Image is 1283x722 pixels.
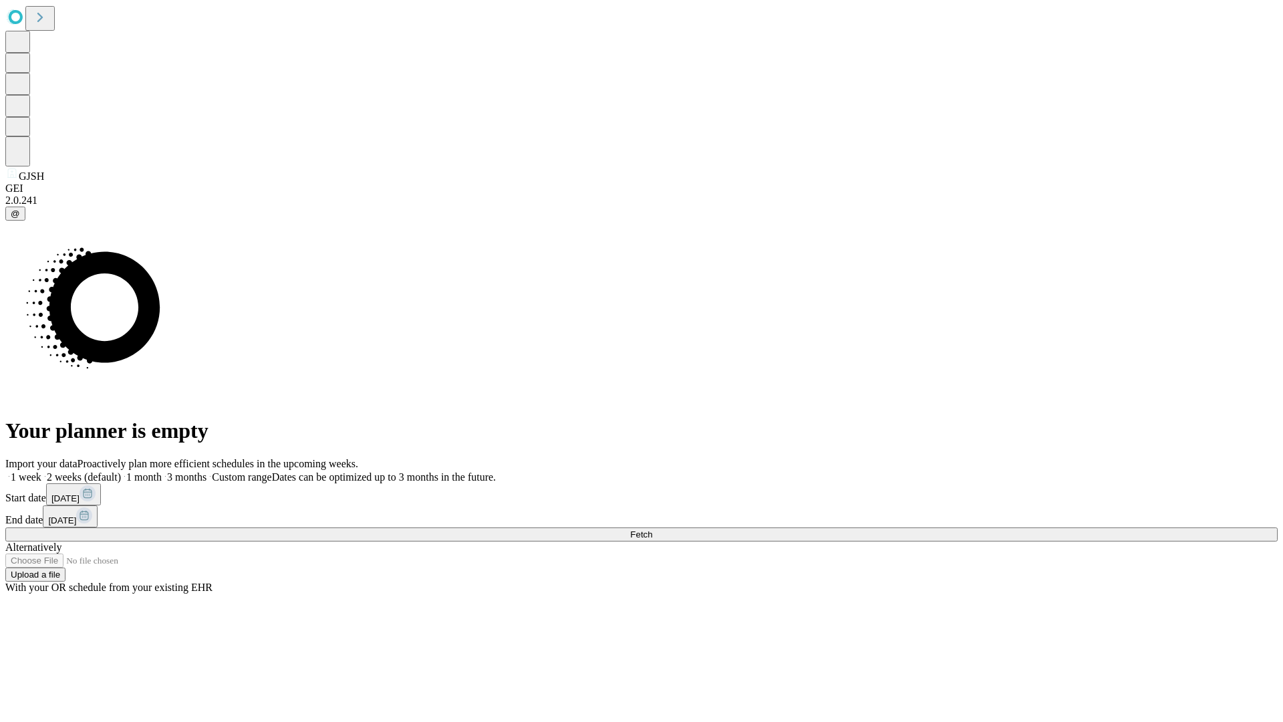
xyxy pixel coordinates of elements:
span: Import your data [5,458,78,469]
h1: Your planner is empty [5,418,1278,443]
div: Start date [5,483,1278,505]
div: GEI [5,183,1278,195]
span: @ [11,209,20,219]
span: Custom range [212,471,271,483]
span: [DATE] [51,493,80,503]
span: 1 month [126,471,162,483]
button: [DATE] [46,483,101,505]
button: Fetch [5,527,1278,541]
span: With your OR schedule from your existing EHR [5,582,212,593]
span: Dates can be optimized up to 3 months in the future. [272,471,496,483]
span: 3 months [167,471,206,483]
div: 2.0.241 [5,195,1278,207]
span: Alternatively [5,541,61,553]
span: [DATE] [48,515,76,525]
span: GJSH [19,170,44,182]
div: End date [5,505,1278,527]
button: @ [5,207,25,221]
button: [DATE] [43,505,98,527]
button: Upload a file [5,568,65,582]
span: 1 week [11,471,41,483]
span: Fetch [630,529,652,539]
span: Proactively plan more efficient schedules in the upcoming weeks. [78,458,358,469]
span: 2 weeks (default) [47,471,121,483]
